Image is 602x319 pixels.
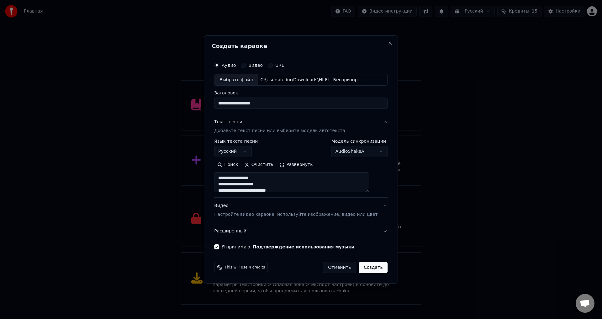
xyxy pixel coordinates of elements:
button: Создать [359,262,388,273]
button: Я принимаю [253,245,354,249]
label: Язык текста песни [214,139,258,144]
label: Видео [248,63,263,67]
p: Настройте видео караоке: используйте изображение, видео или цвет [214,211,378,218]
button: Очистить [241,160,277,170]
label: Модель синхронизации [331,139,388,144]
button: Развернуть [276,160,316,170]
div: Выбрать файл [214,74,258,86]
div: Текст песни [214,119,242,125]
button: ВидеоНастройте видео караоке: используйте изображение, видео или цвет [214,198,388,223]
label: Аудио [222,63,236,67]
div: Видео [214,203,378,218]
button: Текст песниДобавьте текст песни или выберите модель автотекста [214,114,388,139]
h2: Создать караоке [212,43,390,49]
label: Заголовок [214,91,388,95]
button: Отменить [323,262,356,273]
div: C:\Users\fedor\Downloads\HI-FI - Беспризорник.mp3 [258,77,364,83]
p: Добавьте текст песни или выберите модель автотекста [214,128,345,134]
span: This will use 4 credits [224,265,265,270]
button: Поиск [214,160,241,170]
button: Расширенный [214,223,388,239]
div: Текст песниДобавьте текст песни или выберите модель автотекста [214,139,388,198]
label: URL [275,63,284,67]
label: Я принимаю [222,245,354,249]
